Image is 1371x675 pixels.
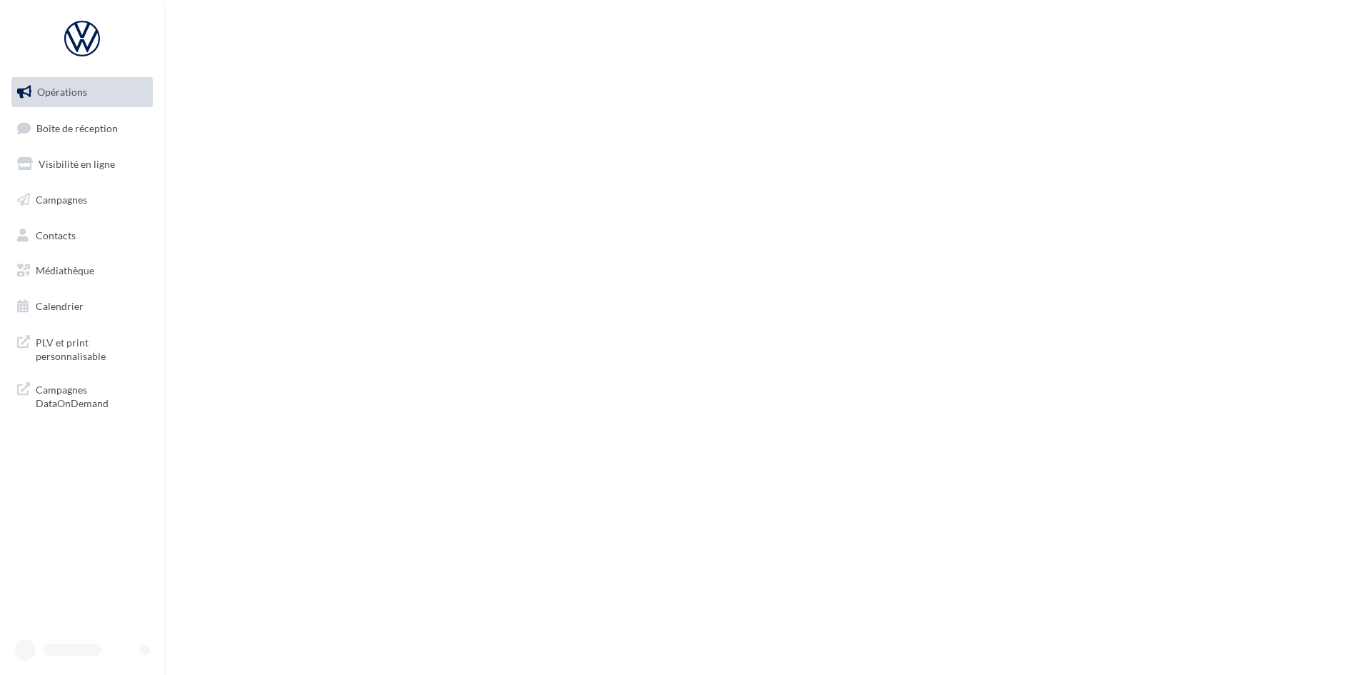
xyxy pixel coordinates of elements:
a: Médiathèque [9,256,156,286]
a: Boîte de réception [9,113,156,144]
a: PLV et print personnalisable [9,327,156,369]
a: Calendrier [9,291,156,321]
a: Opérations [9,77,156,107]
span: Médiathèque [36,264,94,276]
span: Contacts [36,229,76,241]
span: Calendrier [36,300,84,312]
span: Campagnes [36,194,87,206]
a: Contacts [9,221,156,251]
a: Visibilité en ligne [9,149,156,179]
span: Campagnes DataOnDemand [36,380,147,411]
a: Campagnes [9,185,156,215]
span: Visibilité en ligne [39,158,115,170]
a: Campagnes DataOnDemand [9,374,156,416]
span: Opérations [37,86,87,98]
span: Boîte de réception [36,121,118,134]
span: PLV et print personnalisable [36,333,147,364]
